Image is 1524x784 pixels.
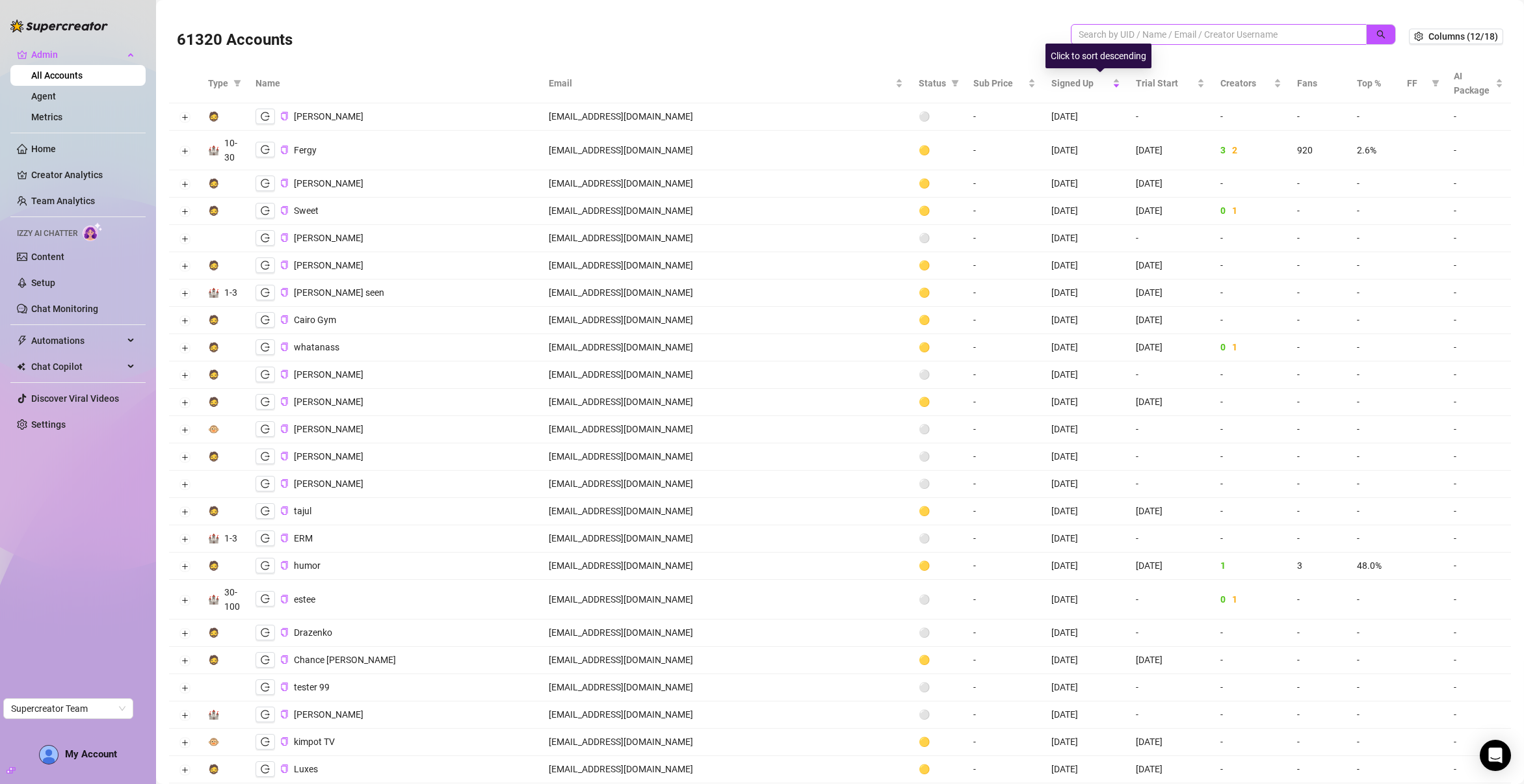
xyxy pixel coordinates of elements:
[208,449,219,464] div: 🧔
[1045,44,1151,68] div: Click to sort descending
[208,504,219,518] div: 🧔
[1407,76,1426,90] span: FF
[179,112,190,123] button: Expand row
[280,261,289,270] button: Copy Account UID
[1446,64,1511,103] th: AI Package
[1213,225,1289,252] td: -
[919,111,930,122] span: ⚪
[179,146,190,156] button: Expand row
[179,289,190,299] button: Expand row
[1213,307,1289,334] td: -
[179,711,190,721] button: Expand row
[261,233,270,242] span: logout
[919,233,930,243] span: ⚪
[280,683,289,691] span: copy
[1428,31,1498,42] span: Columns (12/18)
[280,397,289,407] button: Copy Account UID
[31,356,124,377] span: Chat Copilot
[919,76,946,90] span: Status
[1128,198,1213,225] td: [DATE]
[208,558,219,573] div: 🧔
[280,506,289,515] span: copy
[294,178,363,189] span: [PERSON_NAME]
[280,479,289,489] button: Copy Account UID
[1446,280,1511,307] td: -
[280,145,289,155] button: Copy Account UID
[919,145,930,155] span: 🟡
[256,257,275,273] button: logout
[261,534,270,543] span: logout
[280,764,289,774] button: Copy Account UID
[256,503,275,519] button: logout
[280,561,289,569] span: copy
[1213,280,1289,307] td: -
[966,131,1044,170] td: -
[1289,170,1350,198] td: -
[261,288,270,297] span: logout
[280,288,289,298] button: Copy Account UID
[1232,205,1237,216] span: 1
[179,534,190,545] button: Expand row
[541,198,911,225] td: [EMAIL_ADDRESS][DOMAIN_NAME]
[17,49,27,60] span: crown
[17,335,27,346] span: thunderbolt
[1289,103,1350,131] td: -
[256,679,275,695] button: logout
[280,315,289,324] span: copy
[11,699,125,718] span: Supercreator Team
[294,287,384,298] span: [PERSON_NAME] seen
[1128,64,1213,103] th: Trial Start
[919,178,930,189] span: 🟡
[1128,361,1213,389] td: -
[256,230,275,246] button: logout
[280,737,289,746] span: copy
[1454,69,1493,98] span: AI Package
[294,111,363,122] span: [PERSON_NAME]
[179,179,190,190] button: Expand row
[541,170,911,198] td: [EMAIL_ADDRESS][DOMAIN_NAME]
[1349,103,1399,131] td: -
[1044,307,1128,334] td: [DATE]
[541,361,911,389] td: [EMAIL_ADDRESS][DOMAIN_NAME]
[208,258,219,272] div: 🧔
[261,628,270,637] span: logout
[280,628,289,636] span: copy
[280,655,289,664] span: copy
[280,206,289,215] span: copy
[208,367,219,382] div: 🧔
[280,370,289,378] span: copy
[261,315,270,324] span: logout
[280,206,289,216] button: Copy Account UID
[1414,32,1423,41] span: setting
[224,585,240,614] div: 30-100
[280,710,289,720] button: Copy Account UID
[256,476,275,491] button: logout
[1349,334,1399,361] td: -
[31,44,124,65] span: Admin
[280,261,289,269] span: copy
[31,112,62,122] a: Metrics
[280,146,289,154] span: copy
[233,79,241,87] span: filter
[1446,225,1511,252] td: -
[261,683,270,692] span: logout
[256,421,275,437] button: logout
[280,764,289,773] span: copy
[1349,361,1399,389] td: -
[294,233,363,243] span: [PERSON_NAME]
[31,164,135,185] a: Creator Analytics
[1446,361,1511,389] td: -
[256,734,275,750] button: logout
[1044,198,1128,225] td: [DATE]
[1357,145,1376,155] span: 2.6%
[280,452,289,462] button: Copy Account UID
[179,234,190,244] button: Expand row
[280,112,289,120] span: copy
[1044,131,1128,170] td: [DATE]
[1128,170,1213,198] td: [DATE]
[256,625,275,640] button: logout
[1128,334,1213,361] td: [DATE]
[256,652,275,668] button: logout
[248,64,541,103] th: Name
[1213,252,1289,280] td: -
